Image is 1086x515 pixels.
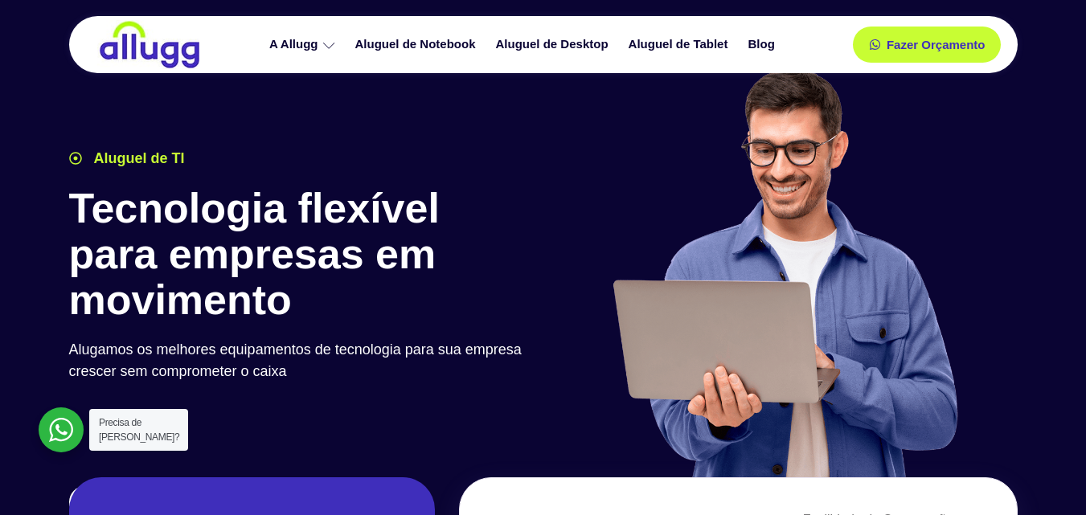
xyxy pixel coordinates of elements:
[607,67,961,477] img: aluguel de ti para startups
[853,27,1002,63] a: Fazer Orçamento
[99,417,179,443] span: Precisa de [PERSON_NAME]?
[887,39,986,51] span: Fazer Orçamento
[69,186,535,324] h1: Tecnologia flexível para empresas em movimento
[69,339,535,382] p: Alugamos os melhores equipamentos de tecnologia para sua empresa crescer sem comprometer o caixa
[488,31,621,59] a: Aluguel de Desktop
[740,31,786,59] a: Blog
[90,148,185,170] span: Aluguel de TI
[347,31,488,59] a: Aluguel de Notebook
[621,31,740,59] a: Aluguel de Tablet
[97,20,202,69] img: locação de TI é Allugg
[1006,438,1086,515] iframe: Chat Widget
[261,31,347,59] a: A Allugg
